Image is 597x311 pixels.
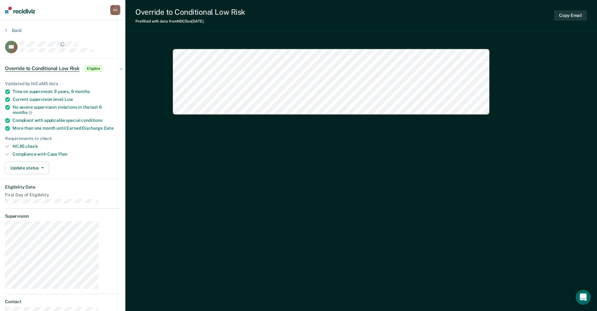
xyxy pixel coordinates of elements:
span: Date [104,126,113,131]
dt: Contact [5,299,120,304]
div: Validated by NICaMS data [5,81,120,86]
div: Requirements to check [5,136,120,141]
div: Current supervision level: [13,97,120,102]
div: No severe supervision violations in the last 6 [13,105,120,115]
button: Back [5,28,22,33]
div: Compliant with applicable special [13,118,120,123]
dt: Eligibility Date [5,184,120,190]
div: More than one month until Earned Discharge [13,126,120,131]
span: check [25,144,38,149]
dt: First Day of Eligibility [5,192,120,198]
button: Update status [5,162,49,174]
button: Copy Email [554,10,587,21]
span: Override to Conditional Low Risk [5,65,80,72]
img: Recidiviz [5,7,35,13]
div: NCJIS [13,144,120,149]
div: K S [110,5,120,15]
div: Override to Conditional Low Risk [135,8,245,17]
button: KS [110,5,120,15]
div: Compliance with Case [13,152,120,157]
div: Time on supervision: 3 years, 9 [13,89,120,94]
span: months [75,89,90,94]
dt: Supervision [5,214,120,219]
div: Open Intercom Messenger [576,290,591,305]
span: Plan [58,152,67,157]
span: months [13,110,32,115]
div: Prefilled with data from NDCS on [DATE] . [135,19,245,23]
span: Eligible [85,65,102,72]
span: conditions [81,118,102,123]
span: Low [65,97,73,102]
